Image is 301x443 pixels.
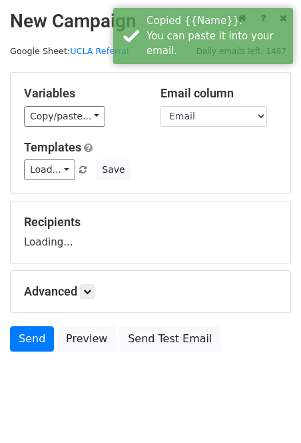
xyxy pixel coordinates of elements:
h2: New Campaign [10,10,291,33]
a: Templates [24,140,81,154]
div: Loading... [24,215,277,250]
a: Send [10,326,54,352]
small: Google Sheet: [10,46,129,56]
h5: Advanced [24,284,277,299]
a: UCLA Referral [70,46,129,56]
button: Save [96,159,131,180]
a: Copy/paste... [24,106,105,127]
h5: Email column [160,86,277,101]
a: Send Test Email [119,326,220,352]
a: Preview [57,326,116,352]
h5: Variables [24,86,141,101]
div: Copied {{Name}}. You can paste it into your email. [147,13,288,59]
h5: Recipients [24,215,277,230]
a: Load... [24,159,75,180]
